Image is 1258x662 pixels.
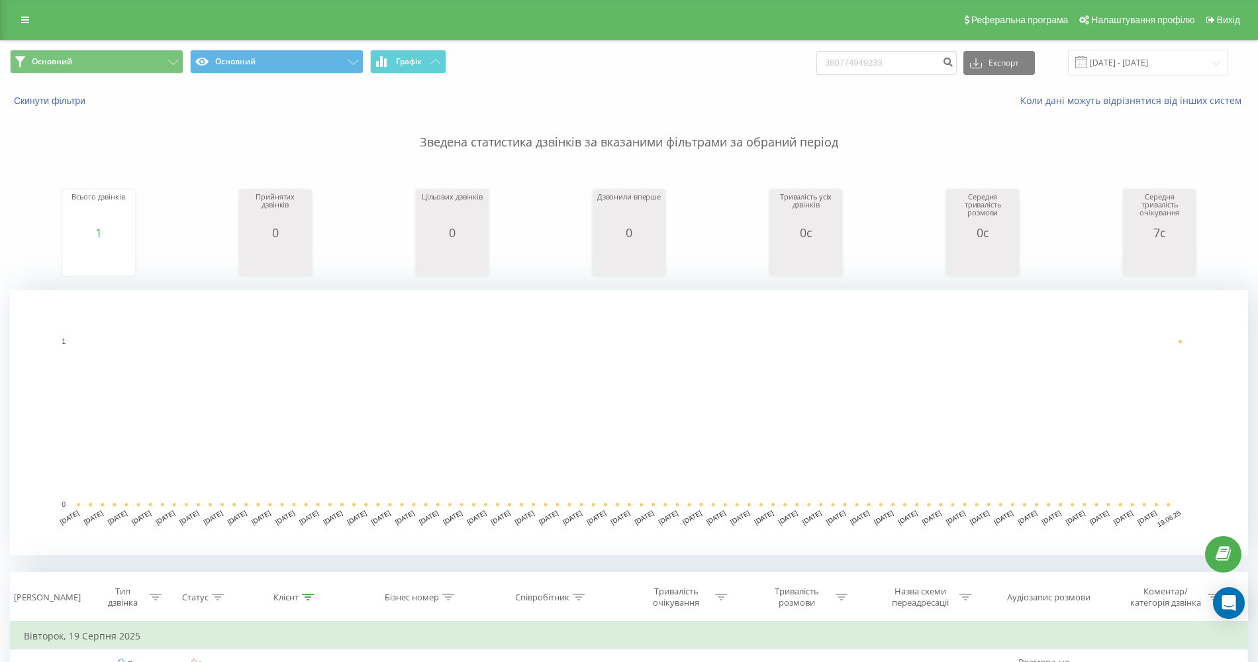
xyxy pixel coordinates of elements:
[1156,509,1183,528] text: 19.08.25
[274,509,296,525] text: [DATE]
[419,193,485,226] div: Цільових дзвінків
[250,509,272,525] text: [DATE]
[370,509,392,525] text: [DATE]
[761,586,832,608] div: Тривалість розмови
[949,193,1016,226] div: Середня тривалість розмови
[1213,587,1245,619] div: Open Intercom Messenger
[885,586,956,608] div: Назва схеми переадресації
[83,509,105,525] text: [DATE]
[370,50,446,74] button: Графік
[14,592,81,603] div: [PERSON_NAME]
[705,509,727,525] text: [DATE]
[515,592,569,603] div: Співробітник
[419,226,485,239] div: 0
[992,509,1014,525] text: [DATE]
[130,509,152,525] text: [DATE]
[1126,226,1192,239] div: 7с
[10,95,92,107] button: Скинути фільтри
[298,509,320,525] text: [DATE]
[641,586,712,608] div: Тривалість очікування
[1136,509,1158,525] text: [DATE]
[11,623,1248,649] td: Вівторок, 19 Серпня 2025
[773,193,839,226] div: Тривалість усіх дзвінків
[322,509,344,525] text: [DATE]
[596,193,662,226] div: Дзвонили вперше
[226,509,248,525] text: [DATE]
[949,239,1016,279] svg: A chart.
[1126,193,1192,226] div: Середня тривалість очікування
[385,592,439,603] div: Бізнес номер
[1112,509,1134,525] text: [DATE]
[66,226,132,239] div: 1
[242,226,309,239] div: 0
[634,509,655,525] text: [DATE]
[465,509,487,525] text: [DATE]
[773,239,839,279] svg: A chart.
[1065,509,1087,525] text: [DATE]
[190,50,363,74] button: Основний
[1016,509,1038,525] text: [DATE]
[99,586,146,608] div: Тип дзвінка
[777,509,799,525] text: [DATE]
[609,509,631,525] text: [DATE]
[538,509,559,525] text: [DATE]
[773,226,839,239] div: 0с
[945,509,967,525] text: [DATE]
[657,509,679,525] text: [DATE]
[596,239,662,279] div: A chart.
[585,509,607,525] text: [DATE]
[59,509,81,525] text: [DATE]
[273,592,299,603] div: Клієнт
[1089,509,1110,525] text: [DATE]
[203,509,224,525] text: [DATE]
[1020,94,1248,107] a: Коли дані можуть відрізнятися вiд інших систем
[490,509,512,525] text: [DATE]
[969,509,991,525] text: [DATE]
[514,509,536,525] text: [DATE]
[10,107,1248,151] p: Зведена статистика дзвінків за вказаними фільтрами за обраний період
[1007,592,1090,603] div: Аудіозапис розмови
[921,509,943,525] text: [DATE]
[825,509,847,525] text: [DATE]
[816,51,957,75] input: Пошук за номером
[178,509,200,525] text: [DATE]
[182,592,209,603] div: Статус
[32,56,72,67] span: Основний
[242,239,309,279] svg: A chart.
[1127,586,1204,608] div: Коментар/категорія дзвінка
[418,509,440,525] text: [DATE]
[873,509,895,525] text: [DATE]
[107,509,128,525] text: [DATE]
[66,239,132,279] svg: A chart.
[394,509,416,525] text: [DATE]
[10,290,1248,555] svg: A chart.
[949,226,1016,239] div: 0с
[396,57,422,66] span: Графік
[561,509,583,525] text: [DATE]
[66,193,132,226] div: Всього дзвінків
[346,509,368,525] text: [DATE]
[419,239,485,279] svg: A chart.
[1217,15,1240,25] span: Вихід
[1041,509,1063,525] text: [DATE]
[681,509,703,525] text: [DATE]
[442,509,463,525] text: [DATE]
[62,338,66,345] text: 1
[242,193,309,226] div: Прийнятих дзвінків
[897,509,919,525] text: [DATE]
[154,509,176,525] text: [DATE]
[753,509,775,525] text: [DATE]
[963,51,1035,75] button: Експорт
[596,226,662,239] div: 0
[1126,239,1192,279] svg: A chart.
[1091,15,1194,25] span: Налаштування профілю
[801,509,823,525] text: [DATE]
[62,501,66,508] text: 0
